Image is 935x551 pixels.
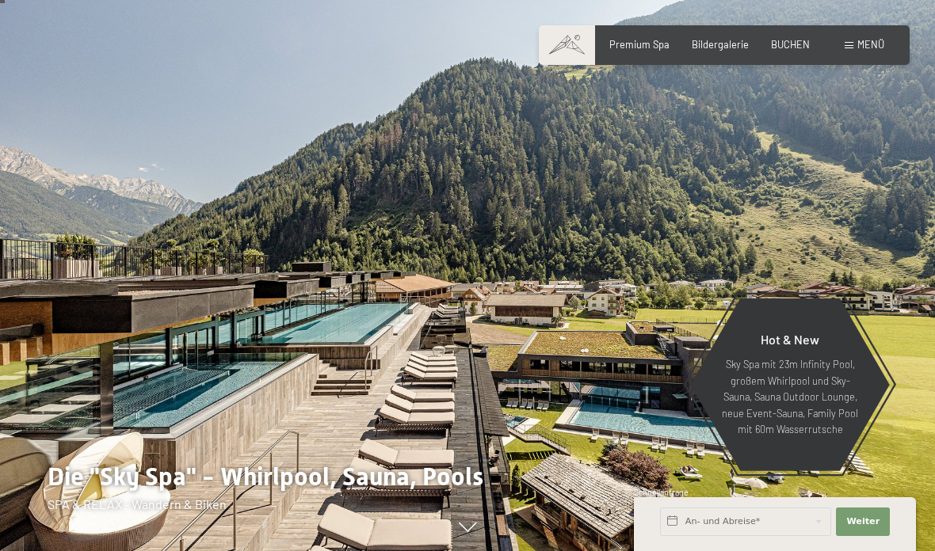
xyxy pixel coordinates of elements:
[857,38,884,51] span: Menü
[609,38,670,51] a: Premium Spa
[836,507,890,536] button: Weiter
[721,356,859,437] p: Sky Spa mit 23m Infinity Pool, großem Whirlpool und Sky-Sauna, Sauna Outdoor Lounge, neue Event-S...
[692,38,749,51] a: Bildergalerie
[771,38,810,51] a: BUCHEN
[689,298,891,472] a: Hot & New Sky Spa mit 23m Infinity Pool, großem Whirlpool und Sky-Sauna, Sauna Outdoor Lounge, ne...
[846,515,880,528] span: Weiter
[761,332,819,347] span: Hot & New
[634,488,689,497] span: Schnellanfrage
